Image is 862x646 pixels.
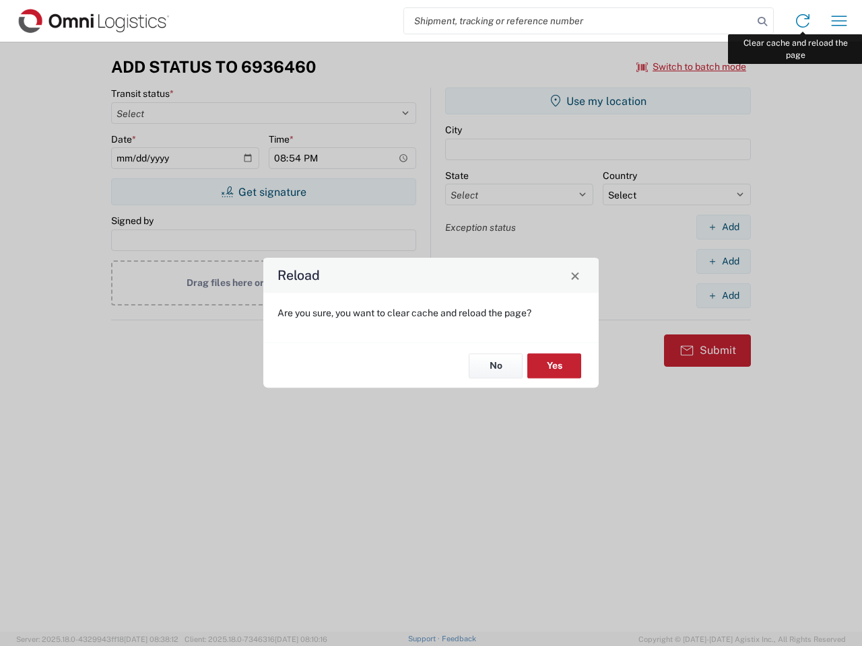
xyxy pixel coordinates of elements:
input: Shipment, tracking or reference number [404,8,753,34]
p: Are you sure, you want to clear cache and reload the page? [277,307,585,319]
h4: Reload [277,266,320,285]
button: Yes [527,353,581,378]
button: No [469,353,523,378]
button: Close [566,266,585,285]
